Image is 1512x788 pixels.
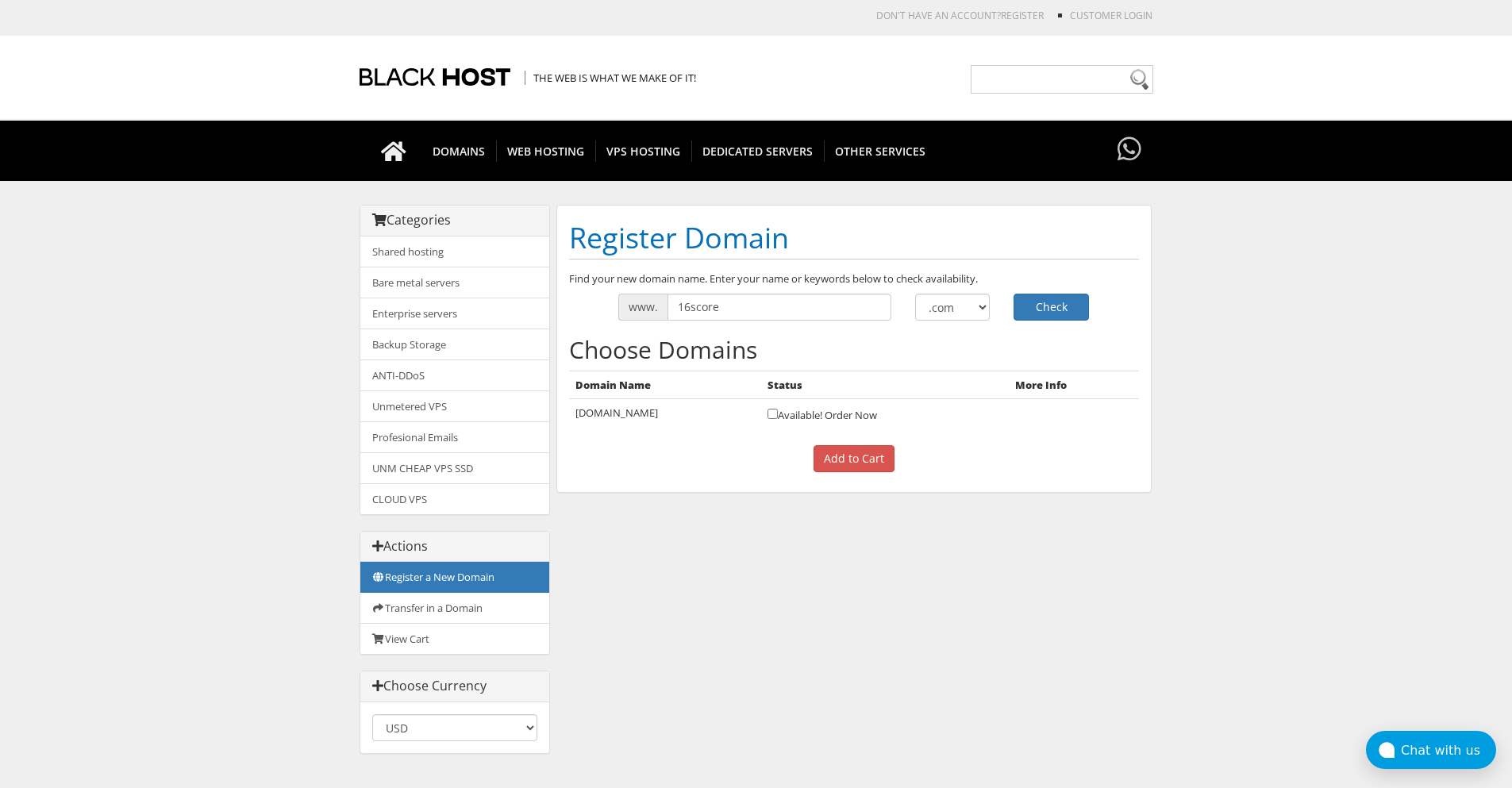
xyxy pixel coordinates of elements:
button: Chat with us [1366,731,1496,769]
a: WEB HOSTING [496,121,596,181]
td: Available! Order Now [761,399,1008,429]
span: The Web is what we make of it! [525,71,696,85]
a: Shared hosting [360,236,549,267]
span: VPS HOSTING [595,140,692,162]
a: View Cart [360,623,549,654]
h1: Register Domain [569,217,1139,259]
h2: Choose Domains [569,336,1139,363]
a: ANTI-DDoS [360,359,549,391]
button: Check [1014,294,1089,321]
a: Transfer in a Domain [360,592,549,624]
td: [DOMAIN_NAME] [569,399,762,429]
th: More Info [1009,371,1139,399]
a: Customer Login [1070,9,1152,22]
h3: Choose Currency [372,679,537,694]
a: UNM CHEAP VPS SSD [360,452,549,484]
p: Find your new domain name. Enter your name or keywords below to check availability. [569,271,1139,286]
a: OTHER SERVICES [824,121,937,181]
a: DEDICATED SERVERS [691,121,825,181]
a: Backup Storage [360,329,549,360]
span: OTHER SERVICES [824,140,937,162]
a: REGISTER [1001,9,1044,22]
span: DOMAINS [421,140,497,162]
h3: Actions [372,540,537,554]
span: www. [618,294,668,321]
a: Profesional Emails [360,421,549,453]
a: Bare metal servers [360,267,549,298]
th: Domain Name [569,371,762,399]
a: VPS HOSTING [595,121,692,181]
div: Chat with us [1401,743,1496,758]
a: Enterprise servers [360,298,549,329]
li: Don't have an account? [852,9,1044,22]
a: CLOUD VPS [360,483,549,514]
a: DOMAINS [421,121,497,181]
input: Need help? [971,65,1153,94]
h3: Categories [372,213,537,228]
span: WEB HOSTING [496,140,596,162]
a: Unmetered VPS [360,390,549,422]
span: DEDICATED SERVERS [691,140,825,162]
input: Add to Cart [814,445,895,472]
th: Status [761,371,1008,399]
a: Have questions? [1114,121,1145,179]
a: Go to homepage [365,121,422,181]
a: Register a New Domain [360,562,549,593]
